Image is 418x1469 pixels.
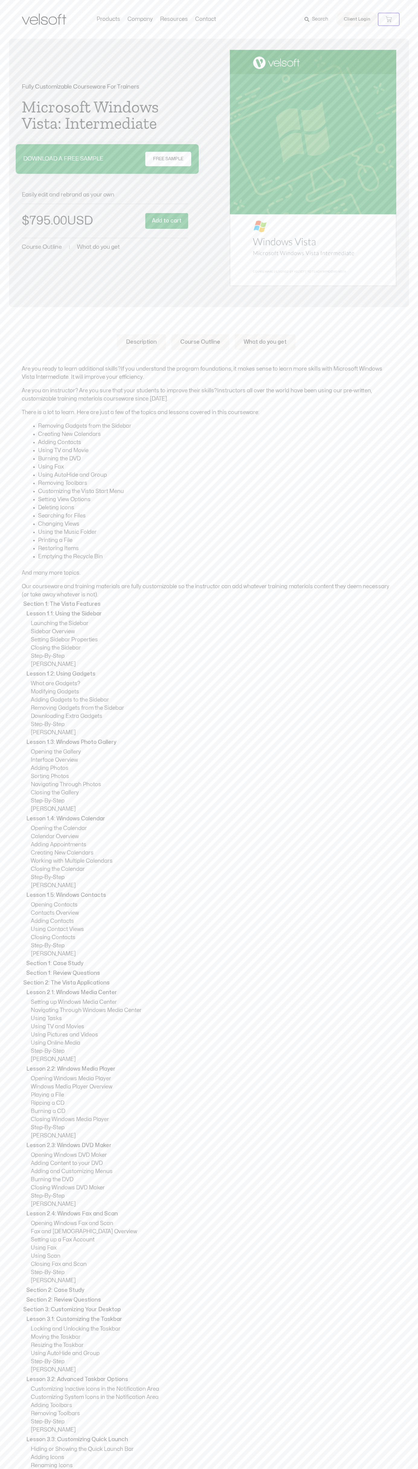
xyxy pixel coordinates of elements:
[26,1210,395,1218] p: Lesson 2.4: Windows Fax and Scan
[22,365,396,381] p: Are you ready to learn additional skills?If you understand the program foundations, it makes sens...
[31,712,396,720] p: Downloading Extra Gadgets
[26,1065,395,1073] p: Lesson 2.2: Windows Media Player
[38,544,396,553] li: Restoring Items
[22,14,66,25] img: Velsoft Training Materials
[38,487,396,495] li: Customizing the Vista Start Menu
[31,873,396,881] p: Step-By-Step
[31,865,396,873] p: Closing the Calendar
[26,1296,395,1304] p: Section 2: Review Questions
[31,881,396,890] p: [PERSON_NAME]
[304,14,333,24] a: Search
[31,1244,396,1252] p: Using Fax
[31,1453,396,1461] p: Adding Icons
[22,387,396,403] p: Are you an instructor? Are you sure that your students to improve their skills?Instructors all ov...
[31,857,396,865] p: Working with Multiple Calendars
[31,950,396,958] p: [PERSON_NAME]
[344,15,370,23] span: Client Login
[31,1393,396,1401] p: Customizing System Icons in the Notification Area
[31,1268,396,1276] p: Step-By-Step
[38,553,396,561] li: Emptying the Recycle Bin
[38,528,396,536] li: Using the Music Folder
[31,1409,396,1418] p: Removing Toolbars
[31,998,396,1006] p: Setting up Windows Media Center
[191,16,220,23] a: ContactMenu Toggle
[22,244,62,250] a: Course Outline
[31,917,396,925] p: Adding Contacts
[26,610,395,618] p: Lesson 1.1: Using the Sidebar
[31,1039,396,1047] p: Using Online Media
[22,192,188,198] p: Easily edit and rebrand as your own
[38,512,396,520] li: Searching for Files
[31,1047,396,1055] p: Step-By-Step
[38,471,396,479] li: Using AutoHide and Group
[336,12,378,27] a: Client Login
[31,1401,396,1409] p: Adding Toolbars
[31,1252,396,1260] p: Using Scan
[31,824,396,832] p: Opening the Calendar
[31,909,396,917] p: Contacts Overview
[31,636,396,644] p: Setting Sidebar Properties
[31,933,396,942] p: Closing Contacts
[31,1006,396,1014] p: Navigating Through Windows Media Center
[31,942,396,950] p: Step-By-Step
[26,1315,395,1323] p: Lesson 3.1: Customizing the Taskbar
[31,627,396,636] p: Sidebar Overview
[31,1023,396,1031] p: Using TV and Movies
[31,619,396,627] p: Launching the Sidebar
[31,660,396,668] p: [PERSON_NAME]
[93,16,220,23] nav: Menu
[31,1341,396,1349] p: Resizing the Taskbar
[26,1435,395,1444] p: Lesson 3.3: Customizing Quick Launch
[38,422,396,430] li: Removing Gadgets from the Sidebar
[31,679,396,688] p: What are Gadgets?
[31,925,396,933] p: Using Contact Views
[31,1167,396,1176] p: Adding and Customizing Menus
[22,84,188,90] p: Fully Customizable Courseware For Trainers
[31,1260,396,1268] p: Closing Fax and Scan
[23,600,395,608] p: Section 1: The Vista Features
[31,1075,396,1083] p: Opening Windows Media Player
[38,446,396,455] li: Using TV and Movie
[38,536,396,544] li: Printing a File
[31,1176,396,1184] p: Burning the DVD
[31,688,396,696] p: Modifying Gadgets
[31,1276,396,1285] p: [PERSON_NAME]
[31,1200,396,1208] p: [PERSON_NAME]
[31,1349,396,1357] p: Using AutoHide and Group
[31,1227,396,1236] p: Fax and [DEMOGRAPHIC_DATA] Overview
[31,1325,396,1333] p: Locking and Unlocking the Taskbar
[31,652,396,660] p: Step-By-Step
[38,479,396,487] li: Removing Toolbars
[31,1236,396,1244] p: Setting up a Fax Account
[31,789,396,797] p: Closing the Gallery
[38,520,396,528] li: Changing Views
[38,495,396,504] li: Setting View Options
[31,764,396,772] p: Adding Photos
[26,969,395,977] p: Section 1: Review Questions
[22,408,396,417] p: There is a lot to learn. Here are just a few of the topics and lessons covered in this courseware:
[77,244,120,250] span: What do you get
[31,720,396,728] p: Step-By-Step
[117,334,166,350] a: Description
[312,15,328,23] span: Search
[31,1091,396,1099] p: Playing a File
[38,455,396,463] li: Burning the DVD
[230,50,396,286] img: Second Product Image
[22,582,396,599] p: Our courseware and training materials are fully customizable so the instructor can add whatever t...
[31,756,396,764] p: Interface Overview
[38,504,396,512] li: Deleting Icons
[26,1141,395,1150] p: Lesson 2.3: Windows DVD Maker
[93,16,124,23] a: ProductsMenu Toggle
[23,156,103,162] p: DOWNLOAD A FREE SAMPLE
[156,16,191,23] a: ResourcesMenu Toggle
[31,748,396,756] p: Opening the Gallery
[145,152,191,166] a: FREE SAMPLE
[22,99,188,131] h1: Microsoft Windows Vista: Intermediate
[31,1418,396,1426] p: Step-By-Step
[26,738,395,746] p: Lesson 1.3: Windows Photo Gallery
[26,891,395,899] p: Lesson 1.5: Windows Contacts
[31,1159,396,1167] p: Adding Content to your DVD
[23,979,395,987] p: Section 2: The Vista Applications
[153,155,183,163] span: FREE SAMPLE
